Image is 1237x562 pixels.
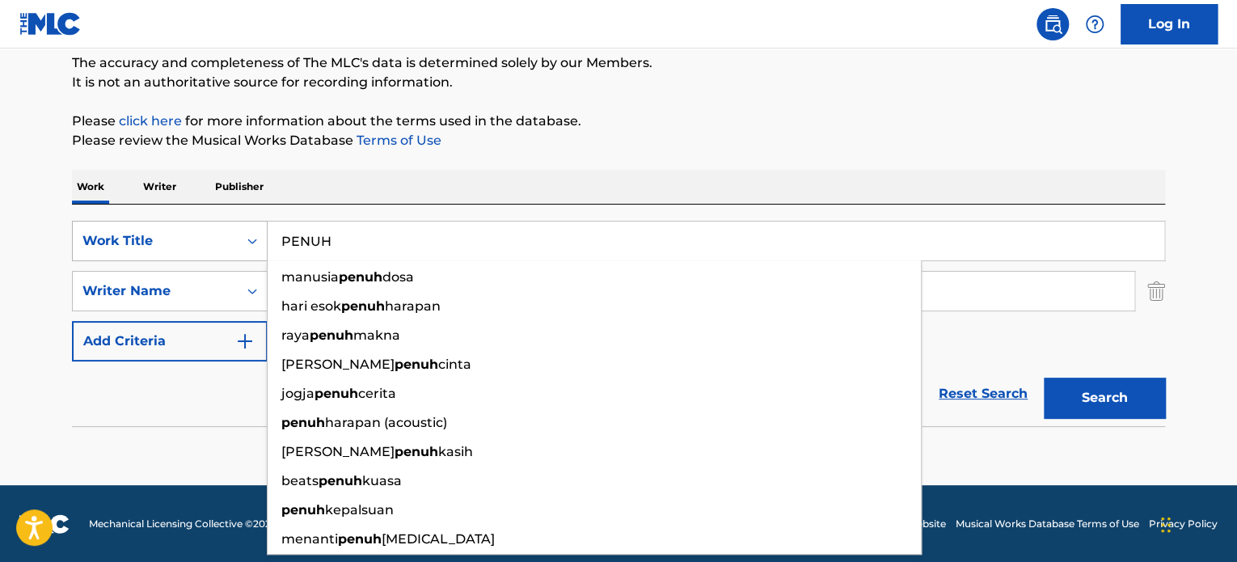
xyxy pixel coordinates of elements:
[72,53,1165,73] p: The accuracy and completeness of The MLC's data is determined solely by our Members.
[1044,378,1165,418] button: Search
[319,473,362,488] strong: penuh
[353,327,400,343] span: makna
[341,298,385,314] strong: penuh
[82,281,228,301] div: Writer Name
[281,444,395,459] span: [PERSON_NAME]
[956,517,1139,531] a: Musical Works Database Terms of Use
[1156,484,1237,562] iframe: Chat Widget
[281,531,338,547] span: menanti
[210,170,268,204] p: Publisher
[235,332,255,351] img: 9d2ae6d4665cec9f34b9.svg
[281,357,395,372] span: [PERSON_NAME]
[19,12,82,36] img: MLC Logo
[19,514,70,534] img: logo
[1036,8,1069,40] a: Public Search
[385,298,441,314] span: harapan
[119,113,182,129] a: click here
[339,269,382,285] strong: penuh
[281,415,325,430] strong: penuh
[395,444,438,459] strong: penuh
[1161,501,1171,549] div: Drag
[438,444,473,459] span: kasih
[362,473,402,488] span: kuasa
[1043,15,1062,34] img: search
[382,531,495,547] span: [MEDICAL_DATA]
[1147,271,1165,311] img: Delete Criterion
[338,531,382,547] strong: penuh
[310,327,353,343] strong: penuh
[382,269,414,285] span: dosa
[1085,15,1104,34] img: help
[281,473,319,488] span: beats
[931,376,1036,412] a: Reset Search
[358,386,396,401] span: cerita
[72,221,1165,426] form: Search Form
[353,133,441,148] a: Terms of Use
[72,131,1165,150] p: Please review the Musical Works Database
[281,327,310,343] span: raya
[1079,8,1111,40] div: Help
[72,321,268,361] button: Add Criteria
[82,231,228,251] div: Work Title
[72,170,109,204] p: Work
[138,170,181,204] p: Writer
[72,73,1165,92] p: It is not an authoritative source for recording information.
[72,112,1165,131] p: Please for more information about the terms used in the database.
[325,415,447,430] span: harapan (acoustic)
[281,502,325,518] strong: penuh
[1149,517,1218,531] a: Privacy Policy
[281,269,339,285] span: manusia
[281,386,315,401] span: jogja
[89,517,277,531] span: Mechanical Licensing Collective © 2025
[281,298,341,314] span: hari esok
[1121,4,1218,44] a: Log In
[315,386,358,401] strong: penuh
[325,502,394,518] span: kepalsuan
[395,357,438,372] strong: penuh
[438,357,471,372] span: cinta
